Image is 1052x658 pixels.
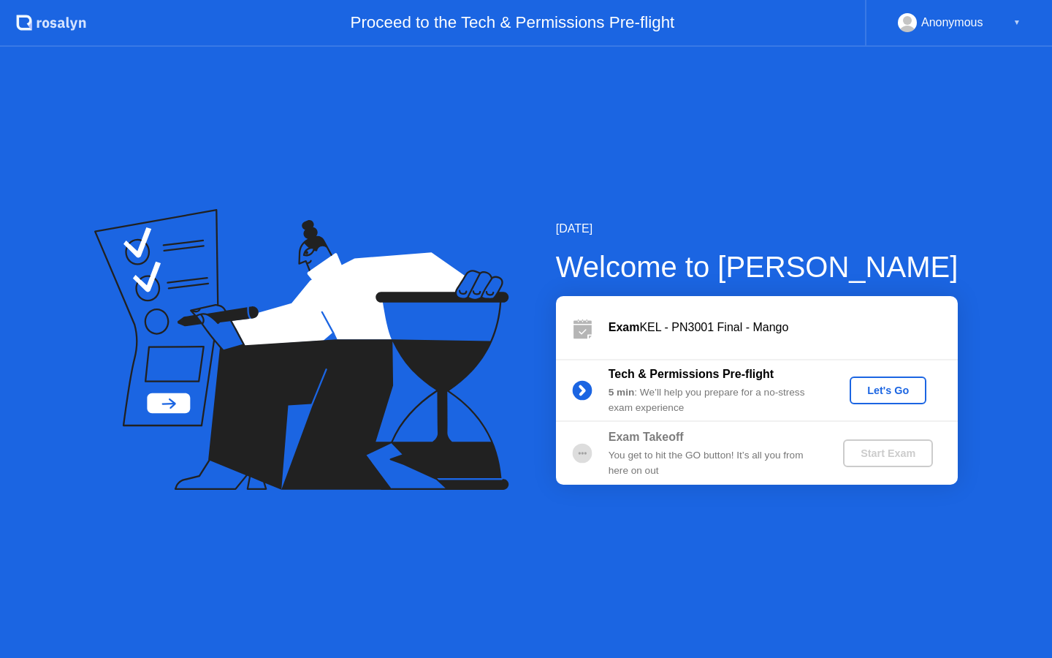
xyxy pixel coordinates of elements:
div: Start Exam [849,447,927,459]
b: Exam Takeoff [609,431,684,443]
b: 5 min [609,387,635,398]
div: ▼ [1013,13,1021,32]
div: : We’ll help you prepare for a no-stress exam experience [609,385,819,415]
b: Tech & Permissions Pre-flight [609,368,774,380]
div: Anonymous [921,13,983,32]
div: Welcome to [PERSON_NAME] [556,245,958,289]
button: Start Exam [843,439,933,467]
div: [DATE] [556,220,958,238]
div: KEL - PN3001 Final - Mango [609,319,958,336]
div: You get to hit the GO button! It’s all you from here on out [609,448,819,478]
button: Let's Go [850,377,926,404]
b: Exam [609,321,640,333]
div: Let's Go [855,385,920,396]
